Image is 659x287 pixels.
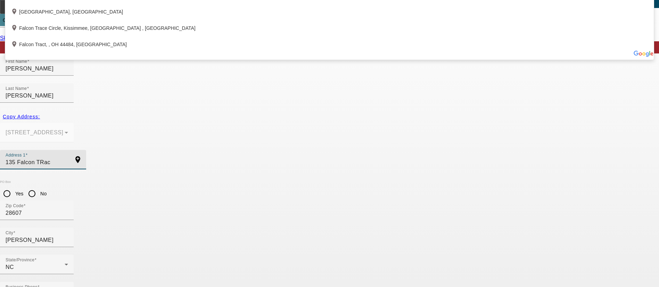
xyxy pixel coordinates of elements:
[11,41,19,49] mat-icon: add_location
[3,114,40,119] span: Copy Address:
[6,258,34,262] mat-label: State/Province
[3,17,253,23] span: Opportunity / 102500368 / High Country Souvenirs & Information Center, LLC / [PERSON_NAME]
[14,190,24,197] label: Yes
[5,18,654,34] div: Falcon Trace Circle, Kissimmee, [GEOGRAPHIC_DATA] , [GEOGRAPHIC_DATA]
[11,8,19,16] mat-icon: add_location
[69,155,86,164] mat-icon: add_location
[633,51,654,57] img: Powered by Google
[39,190,47,197] label: No
[6,153,25,158] mat-label: Address 1
[6,59,27,64] mat-label: First Name
[6,204,24,208] mat-label: Zip Code
[5,2,654,18] div: [GEOGRAPHIC_DATA], [GEOGRAPHIC_DATA]
[5,34,654,51] div: Falcon Tract, , OH 44484, [GEOGRAPHIC_DATA]
[11,24,19,33] mat-icon: add_location
[6,264,14,270] span: NC
[6,231,13,235] mat-label: City
[6,86,27,91] mat-label: Last Name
